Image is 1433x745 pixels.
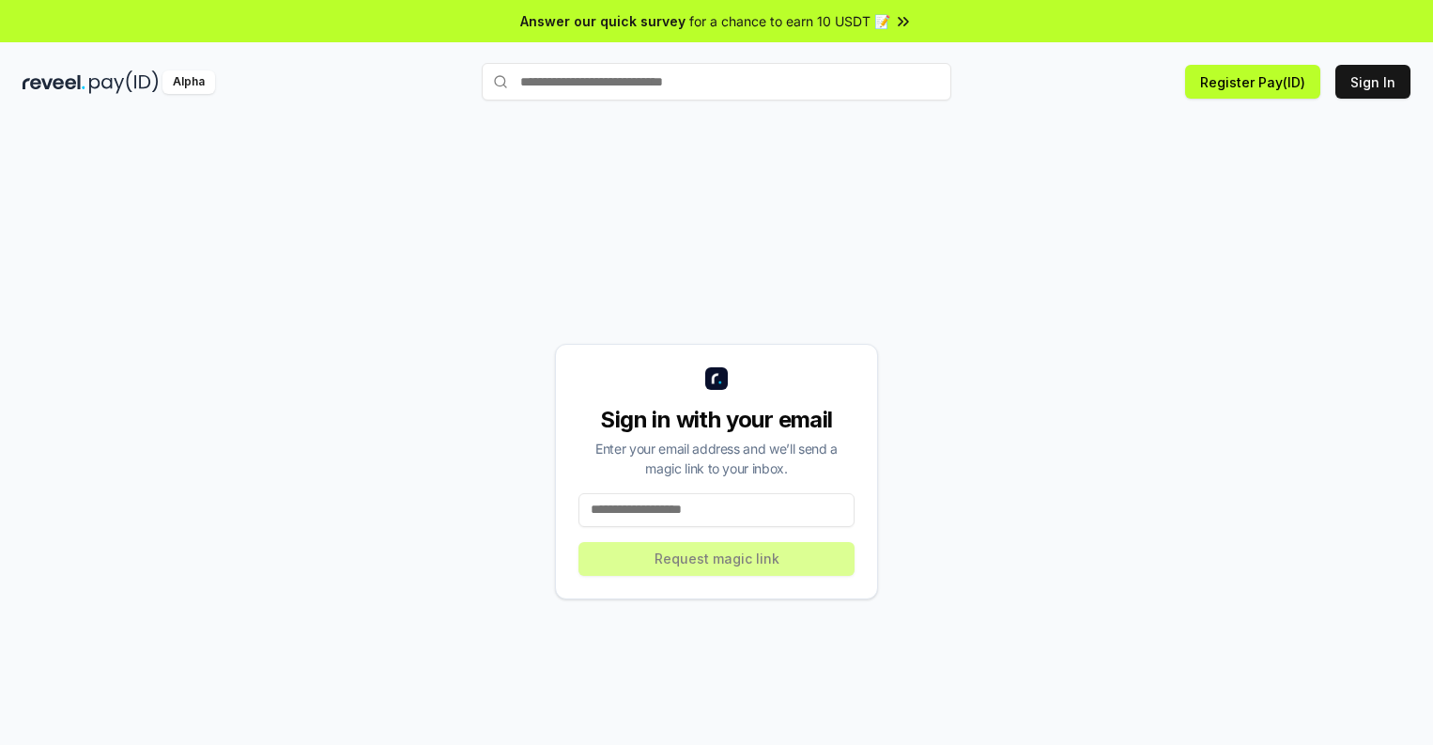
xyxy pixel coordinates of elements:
button: Sign In [1335,65,1410,99]
button: Register Pay(ID) [1185,65,1320,99]
img: pay_id [89,70,159,94]
div: Enter your email address and we’ll send a magic link to your inbox. [578,439,855,478]
img: logo_small [705,367,728,390]
span: for a chance to earn 10 USDT 📝 [689,11,890,31]
div: Alpha [162,70,215,94]
div: Sign in with your email [578,405,855,435]
span: Answer our quick survey [520,11,686,31]
img: reveel_dark [23,70,85,94]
